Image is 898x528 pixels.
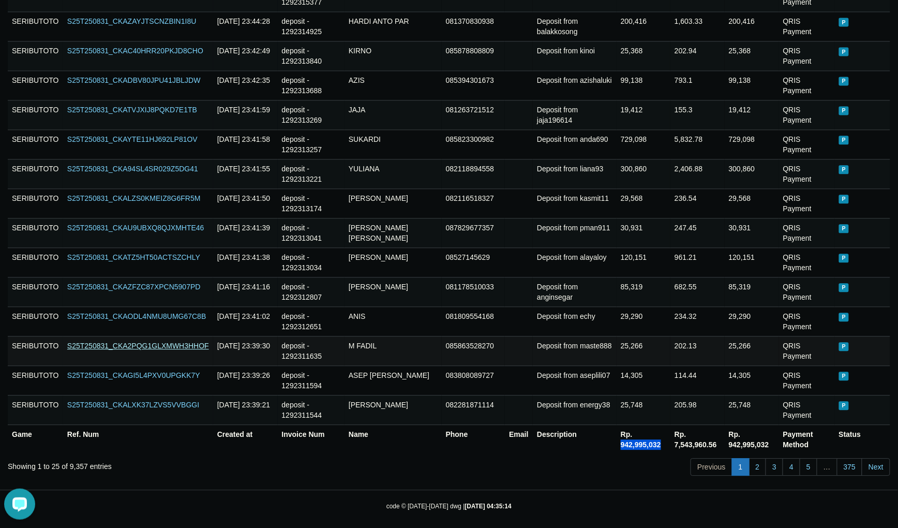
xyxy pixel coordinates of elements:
td: [DATE] 23:41:39 [213,218,278,247]
td: QRIS Payment [779,395,835,424]
td: Deposit from energy38 [533,395,617,424]
td: deposit - 1292311594 [278,365,345,395]
a: S25T250831_CKALZS0KMEIZ8G6FR5M [67,194,201,202]
td: [DATE] 23:41:38 [213,247,278,277]
td: 085863528270 [442,336,505,365]
td: 25,266 [725,336,779,365]
td: QRIS Payment [779,159,835,188]
td: SERIBUTOTO [8,41,63,70]
td: [DATE] 23:41:59 [213,100,278,129]
th: Ref. Num [63,424,213,454]
span: PAID [839,106,849,115]
td: Deposit from alayaloy [533,247,617,277]
th: Created at [213,424,278,454]
td: Deposit from azishaluki [533,70,617,100]
a: S25T250831_CKAODL4NMU8UMG67C8B [67,312,206,320]
a: S25T250831_CKAZAYJTSCNZBIN1I8U [67,17,197,25]
td: SERIBUTOTO [8,129,63,159]
td: deposit - 1292311635 [278,336,345,365]
td: 30,931 [617,218,670,247]
div: Showing 1 to 25 of 9,357 entries [8,457,366,472]
th: Invoice Num [278,424,345,454]
a: … [817,458,837,476]
td: KIRNO [345,41,442,70]
td: deposit - 1292312807 [278,277,345,306]
td: deposit - 1292313041 [278,218,345,247]
td: Deposit from liana93 [533,159,617,188]
td: [PERSON_NAME] [345,277,442,306]
td: deposit - 1292313269 [278,100,345,129]
td: SERIBUTOTO [8,247,63,277]
th: Payment Method [779,424,835,454]
span: PAID [839,18,849,26]
td: 081370830938 [442,11,505,41]
td: 85,319 [617,277,670,306]
th: Phone [442,424,505,454]
td: 30,931 [725,218,779,247]
td: HARDI ANTO PAR [345,11,442,41]
td: M FADIL [345,336,442,365]
td: 19,412 [617,100,670,129]
a: 2 [749,458,767,476]
th: Game [8,424,63,454]
td: QRIS Payment [779,100,835,129]
a: S25T250831_CKATVJXIJ8PQKD7E1TB [67,106,197,114]
td: 25,266 [617,336,670,365]
td: SERIBUTOTO [8,159,63,188]
td: 087829677357 [442,218,505,247]
td: [PERSON_NAME] [PERSON_NAME] [345,218,442,247]
td: Deposit from anda690 [533,129,617,159]
td: deposit - 1292312651 [278,306,345,336]
td: Deposit from aseplili07 [533,365,617,395]
td: 082281871114 [442,395,505,424]
td: QRIS Payment [779,306,835,336]
td: ANIS [345,306,442,336]
th: Status [835,424,890,454]
td: [DATE] 23:42:49 [213,41,278,70]
th: Name [345,424,442,454]
td: deposit - 1292313034 [278,247,345,277]
td: 236.54 [670,188,725,218]
span: PAID [839,224,849,233]
td: [DATE] 23:39:30 [213,336,278,365]
td: [DATE] 23:44:28 [213,11,278,41]
th: Rp. 942,995,032 [617,424,670,454]
td: [DATE] 23:41:02 [213,306,278,336]
td: 081178510033 [442,277,505,306]
a: S25T250831_CKAYTE11HJ692LP81OV [67,135,198,143]
td: 120,151 [617,247,670,277]
span: PAID [839,47,849,56]
td: 793.1 [670,70,725,100]
td: [DATE] 23:41:16 [213,277,278,306]
td: deposit - 1292313688 [278,70,345,100]
span: PAID [839,254,849,262]
td: 234.32 [670,306,725,336]
td: 729,098 [725,129,779,159]
strong: [DATE] 04:35:14 [465,503,512,510]
td: 085878808809 [442,41,505,70]
td: 083808089727 [442,365,505,395]
td: 081809554168 [442,306,505,336]
a: S25T250831_CKAGI5L4PXV0UPGKK7Y [67,371,200,379]
td: SUKARDI [345,129,442,159]
td: 120,151 [725,247,779,277]
td: [DATE] 23:42:35 [213,70,278,100]
td: [DATE] 23:39:21 [213,395,278,424]
td: 247.45 [670,218,725,247]
td: deposit - 1292313840 [278,41,345,70]
td: [DATE] 23:39:26 [213,365,278,395]
td: 25,368 [617,41,670,70]
td: 29,290 [725,306,779,336]
td: Deposit from pman911 [533,218,617,247]
td: [PERSON_NAME] [345,188,442,218]
th: Rp. 7,543,960.56 [670,424,725,454]
span: PAID [839,372,849,380]
th: Description [533,424,617,454]
td: 85,319 [725,277,779,306]
td: [DATE] 23:41:58 [213,129,278,159]
span: PAID [839,313,849,321]
td: 1,603.33 [670,11,725,41]
span: PAID [839,401,849,410]
a: 375 [837,458,862,476]
td: 200,416 [617,11,670,41]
